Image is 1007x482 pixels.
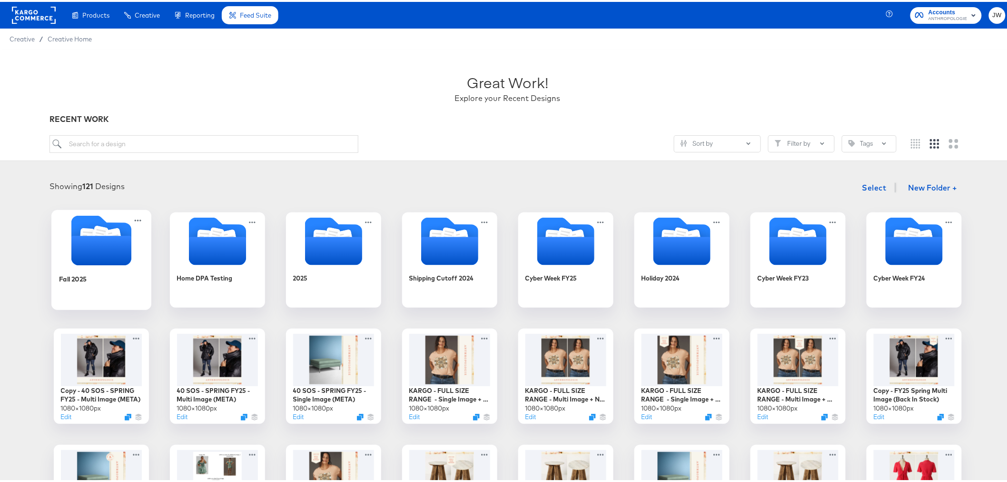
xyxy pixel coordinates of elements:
div: KARGO - FULL SIZE RANGE - Single Image + No Badge (META)1080×1080pxEditDuplicate [402,327,497,422]
div: 40 SOS - SPRING FY25 - Multi Image (META) [177,384,258,402]
span: Creative [10,33,35,41]
div: Great Work! [467,70,548,91]
span: ANTHROPOLOGIE [928,13,968,21]
div: Cyber Week FY24 [867,211,962,306]
div: 40 SOS - SPRING FY25 - Multi Image (META)1080×1080pxEditDuplicate [170,327,265,422]
div: Copy - FY25 Spring Multi Image (Back In Stock) [874,384,955,402]
svg: Folder [518,216,613,263]
svg: Duplicate [125,412,131,419]
div: KARGO - FULL SIZE RANGE - Single Image + Badge (META)1080×1080pxEditDuplicate [634,327,730,422]
span: Products [82,10,109,17]
button: Edit [409,411,420,420]
svg: Folder [867,216,962,263]
button: Edit [758,411,769,420]
button: Select [859,176,890,195]
div: Holiday 2024 [634,211,730,306]
div: KARGO - FULL SIZE RANGE - Single Image + Badge (META) [642,384,722,402]
div: Fall 2025 [59,272,87,281]
svg: Tag [849,138,855,145]
svg: Folder [170,216,265,263]
div: Shipping Cutoff 2024 [409,272,474,281]
div: Cyber Week FY23 [758,272,809,281]
button: SlidersSort by [674,133,761,151]
div: 40 SOS - SPRING FY25 - Single Image (META)1080×1080pxEditDuplicate [286,327,381,422]
svg: Duplicate [821,412,828,419]
button: Edit [642,411,652,420]
button: Edit [525,411,536,420]
svg: Duplicate [589,412,596,419]
button: Edit [293,411,304,420]
svg: Folder [286,216,381,263]
svg: Duplicate [938,412,944,419]
span: Select [862,179,887,192]
span: Feed Suite [240,10,271,17]
div: Showing Designs [49,179,125,190]
input: Search for a design [49,133,358,151]
div: RECENT WORK [49,112,965,123]
span: Creative [135,10,160,17]
div: Copy - FY25 Spring Multi Image (Back In Stock)1080×1080pxEditDuplicate [867,327,962,422]
span: / [35,33,48,41]
svg: Folder [402,216,497,263]
div: KARGO - FULL SIZE RANGE - Multi Image + Badge (META) [758,384,839,402]
div: Home DPA Testing [177,272,233,281]
div: Cyber Week FY25 [518,211,613,306]
button: AccountsANTHROPOLOGIE [910,5,982,22]
a: Creative Home [48,33,92,41]
svg: Small grid [911,137,920,147]
div: 1080 × 1080 px [758,402,798,411]
div: 1080 × 1080 px [525,402,566,411]
div: KARGO - FULL SIZE RANGE - Multi Image + No Badge (META)1080×1080pxEditDuplicate [518,327,613,422]
svg: Duplicate [473,412,480,419]
svg: Large grid [949,137,958,147]
div: 1080 × 1080 px [293,402,334,411]
svg: Duplicate [241,412,247,419]
svg: Folder [750,216,846,263]
button: JW [989,5,1006,22]
div: KARGO - FULL SIZE RANGE - Multi Image + No Badge (META) [525,384,606,402]
button: New Folder + [900,178,966,196]
div: Cyber Week FY25 [525,272,577,281]
div: Shipping Cutoff 2024 [402,211,497,306]
div: Cyber Week FY24 [874,272,926,281]
svg: Medium grid [930,137,939,147]
div: Holiday 2024 [642,272,680,281]
svg: Filter [775,138,781,145]
div: Cyber Week FY23 [750,211,846,306]
div: 1080 × 1080 px [642,402,682,411]
div: Home DPA Testing [170,211,265,306]
div: 1080 × 1080 px [874,402,914,411]
div: 2025 [293,272,308,281]
button: Edit [61,411,72,420]
button: Edit [177,411,188,420]
svg: Folder [51,213,151,263]
button: TagTags [842,133,897,151]
svg: Folder [634,216,730,263]
strong: 121 [82,180,93,189]
button: FilterFilter by [768,133,835,151]
div: Copy - 40 SOS - SPRING FY25 - Multi Image (META) [61,384,142,402]
div: Explore your Recent Designs [455,91,561,102]
svg: Sliders [681,138,687,145]
div: Fall 2025 [51,208,151,308]
div: KARGO - FULL SIZE RANGE - Multi Image + Badge (META)1080×1080pxEditDuplicate [750,327,846,422]
div: 40 SOS - SPRING FY25 - Single Image (META) [293,384,374,402]
span: Reporting [185,10,215,17]
span: JW [993,8,1002,19]
div: 1080 × 1080 px [61,402,101,411]
div: 1080 × 1080 px [177,402,217,411]
svg: Duplicate [705,412,712,419]
svg: Duplicate [357,412,364,419]
div: 2025 [286,211,381,306]
span: Accounts [928,6,968,16]
button: Edit [874,411,885,420]
div: Copy - 40 SOS - SPRING FY25 - Multi Image (META)1080×1080pxEditDuplicate [54,327,149,422]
